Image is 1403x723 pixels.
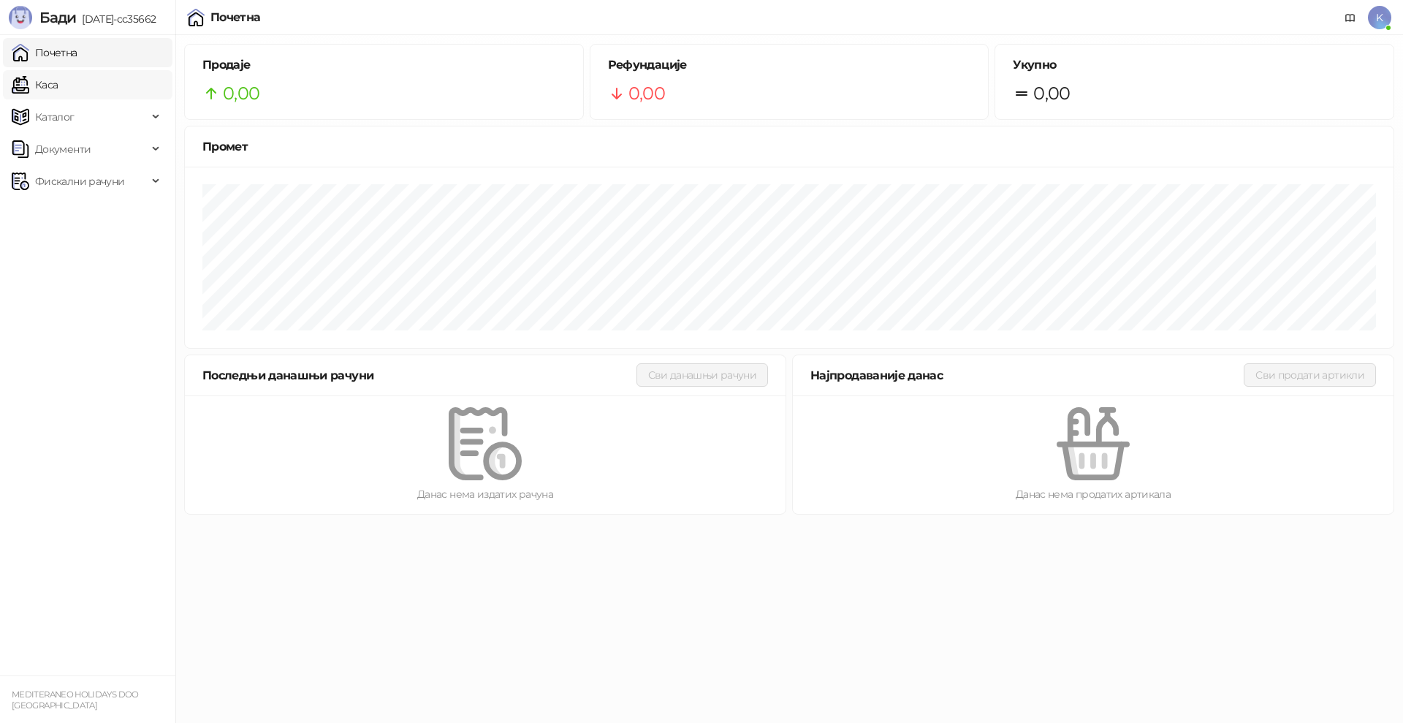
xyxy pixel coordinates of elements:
div: Данас нема издатих рачуна [208,486,762,502]
button: Сви данашњи рачуни [636,363,768,387]
span: [DATE]-cc35662 [76,12,156,26]
h5: Продаје [202,56,566,74]
span: 0,00 [1033,80,1070,107]
img: Logo [9,6,32,29]
div: Најпродаваније данас [810,366,1244,385]
div: Промет [202,137,1376,156]
small: MEDITERANEO HOLIDAYS DOO [GEOGRAPHIC_DATA] [12,689,139,711]
div: Данас нема продатих артикала [816,486,1370,502]
span: K [1368,6,1391,29]
a: Почетна [12,38,77,67]
span: Бади [39,9,76,26]
span: 0,00 [628,80,665,107]
span: 0,00 [223,80,259,107]
h5: Рефундације [608,56,971,74]
div: Последњи данашњи рачуни [202,366,636,385]
button: Сви продати артикли [1244,363,1376,387]
a: Документација [1339,6,1362,29]
span: Документи [35,135,91,164]
h5: Укупно [1013,56,1376,74]
span: Каталог [35,102,75,132]
span: Фискални рачуни [35,167,124,196]
div: Почетна [210,12,261,23]
a: Каса [12,70,58,99]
